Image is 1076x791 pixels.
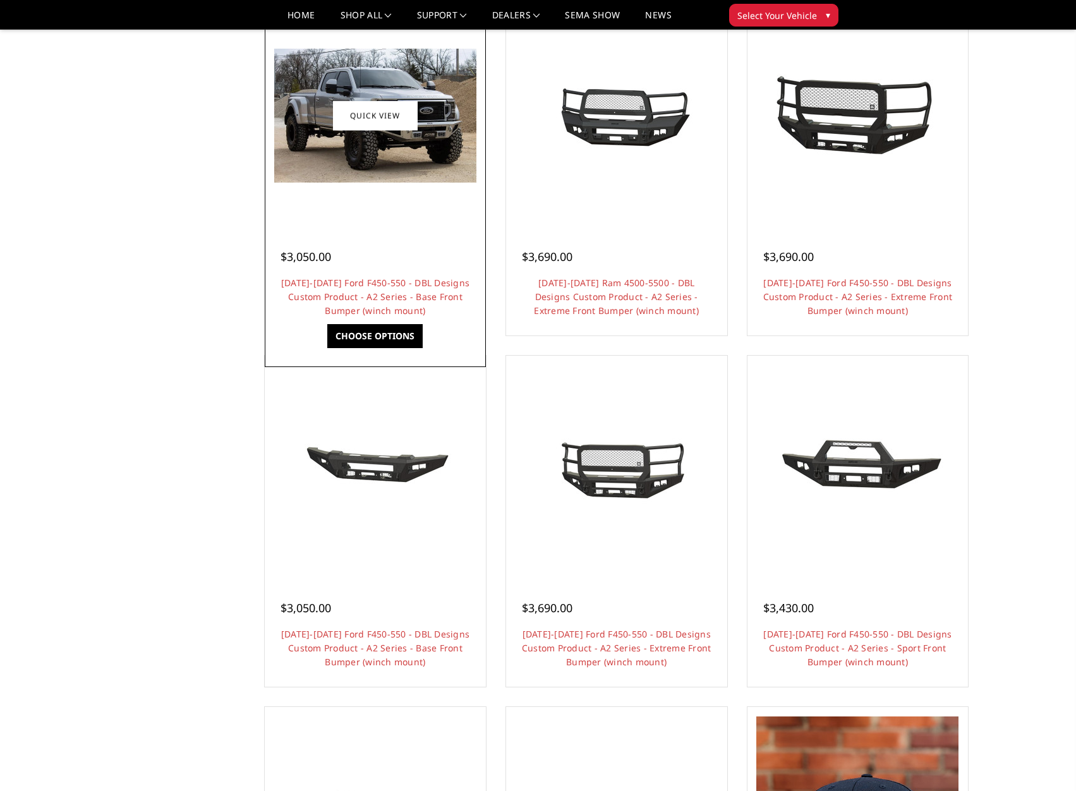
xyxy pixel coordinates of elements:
a: Choose Options [327,324,423,348]
span: $3,690.00 [522,600,572,615]
a: 2023-2025 Ford F450-550 - DBL Designs Custom Product - A2 Series - Base Front Bumper (winch mount... [268,359,483,574]
a: [DATE]-[DATE] Ford F450-550 - DBL Designs Custom Product - A2 Series - Extreme Front Bumper (winc... [522,628,711,668]
span: ▾ [826,8,830,21]
a: News [645,11,671,29]
span: $3,050.00 [281,249,331,264]
a: [DATE]-[DATE] Ford F450-550 - DBL Designs Custom Product - A2 Series - Base Front Bumper (winch m... [281,628,469,668]
a: Support [417,11,467,29]
span: $3,430.00 [763,600,814,615]
a: SEMA Show [565,11,620,29]
a: 2017-2022 Ford F450-550 - DBL Designs Custom Product - A2 Series - Extreme Front Bumper (winch mo... [509,359,724,574]
a: [DATE]-[DATE] Ram 4500-5500 - DBL Designs Custom Product - A2 Series - Extreme Front Bumper (winc... [534,277,699,317]
button: Select Your Vehicle [729,4,838,27]
a: 2023-2025 Ford F450-550 - DBL Designs Custom Product - A2 Series - Extreme Front Bumper (winch mo... [751,8,965,223]
a: 2019-2025 Ram 4500-5500 - DBL Designs Custom Product - A2 Series - Extreme Front Bumper (winch mo... [509,8,724,223]
a: [DATE]-[DATE] Ford F450-550 - DBL Designs Custom Product - A2 Series - Sport Front Bumper (winch ... [763,628,952,668]
iframe: Chat Widget [1013,730,1076,791]
a: shop all [341,11,392,29]
span: $3,690.00 [522,249,572,264]
img: 2017-2022 Ford F450-550 - DBL Designs Custom Product - A2 Series - Base Front Bumper (winch mount) [274,49,476,183]
a: [DATE]-[DATE] Ford F450-550 - DBL Designs Custom Product - A2 Series - Base Front Bumper (winch m... [281,277,469,317]
a: 2017-2022 Ford F450-550 - DBL Designs Custom Product - A2 Series - Sport Front Bumper (winch moun... [751,359,965,574]
span: $3,690.00 [763,249,814,264]
span: Select Your Vehicle [737,9,817,22]
a: Quick view [333,100,418,130]
span: $3,050.00 [281,600,331,615]
a: [DATE]-[DATE] Ford F450-550 - DBL Designs Custom Product - A2 Series - Extreme Front Bumper (winc... [763,277,953,317]
a: 2017-2022 Ford F450-550 - DBL Designs Custom Product - A2 Series - Base Front Bumper (winch mount... [268,8,483,223]
a: Dealers [492,11,540,29]
a: Home [287,11,315,29]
